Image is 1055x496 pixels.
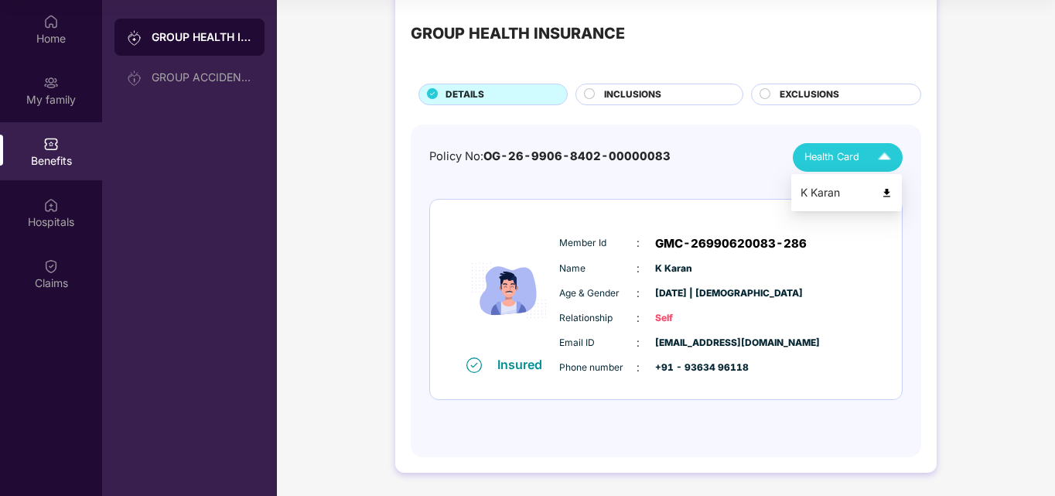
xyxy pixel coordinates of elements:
span: : [637,359,640,376]
span: [DATE] | [DEMOGRAPHIC_DATA] [655,286,732,301]
div: GROUP ACCIDENTAL INSURANCE [152,71,252,84]
span: : [637,234,640,251]
span: Email ID [559,336,637,351]
span: Member Id [559,236,637,251]
span: K Karan [655,262,732,276]
span: Age & Gender [559,286,637,301]
span: Phone number [559,361,637,375]
span: : [637,260,640,277]
img: icon [463,225,555,356]
div: Policy No: [429,148,671,166]
span: : [637,285,640,302]
span: Name [559,262,637,276]
img: svg+xml;base64,PHN2ZyB4bWxucz0iaHR0cDovL3d3dy53My5vcmcvMjAwMC9zdmciIHdpZHRoPSIxNiIgaGVpZ2h0PSIxNi... [466,357,482,373]
div: Insured [497,357,551,372]
img: svg+xml;base64,PHN2ZyBpZD0iSG9zcGl0YWxzIiB4bWxucz0iaHR0cDovL3d3dy53My5vcmcvMjAwMC9zdmciIHdpZHRoPS... [43,197,59,213]
div: GROUP HEALTH INSURANCE [152,29,252,45]
span: GMC-26990620083-286 [655,234,807,253]
img: svg+xml;base64,PHN2ZyB4bWxucz0iaHR0cDovL3d3dy53My5vcmcvMjAwMC9zdmciIHdpZHRoPSI0OCIgaGVpZ2h0PSI0OC... [881,187,893,199]
img: svg+xml;base64,PHN2ZyB3aWR0aD0iMjAiIGhlaWdodD0iMjAiIHZpZXdCb3g9IjAgMCAyMCAyMCIgZmlsbD0ibm9uZSIgeG... [43,75,59,91]
span: Self [655,311,732,326]
span: DETAILS [446,87,484,102]
img: svg+xml;base64,PHN2ZyBpZD0iQ2xhaW0iIHhtbG5zPSJodHRwOi8vd3d3LnczLm9yZy8yMDAwL3N2ZyIgd2lkdGg9IjIwIi... [43,258,59,274]
span: Health Card [804,149,859,165]
img: svg+xml;base64,PHN2ZyB3aWR0aD0iMjAiIGhlaWdodD0iMjAiIHZpZXdCb3g9IjAgMCAyMCAyMCIgZmlsbD0ibm9uZSIgeG... [127,30,142,46]
span: INCLUSIONS [604,87,661,102]
span: [EMAIL_ADDRESS][DOMAIN_NAME] [655,336,732,351]
span: OG-26-9906-8402-00000083 [483,149,671,163]
img: Icuh8uwCUCF+XjCZyLQsAKiDCM9HiE6CMYmKQaPGkZKaA32CAAACiQcFBJY0IsAAAAASUVORK5CYII= [871,144,898,171]
span: : [637,334,640,351]
button: Health Card [793,143,903,172]
span: EXCLUSIONS [780,87,839,102]
div: K Karan [801,184,893,201]
span: Relationship [559,311,637,326]
img: svg+xml;base64,PHN2ZyBpZD0iQmVuZWZpdHMiIHhtbG5zPSJodHRwOi8vd3d3LnczLm9yZy8yMDAwL3N2ZyIgd2lkdGg9Ij... [43,136,59,152]
span: : [637,310,640,327]
div: GROUP HEALTH INSURANCE [411,22,625,46]
img: svg+xml;base64,PHN2ZyBpZD0iSG9tZSIgeG1sbnM9Imh0dHA6Ly93d3cudzMub3JnLzIwMDAvc3ZnIiB3aWR0aD0iMjAiIG... [43,14,59,29]
span: +91 - 93634 96118 [655,361,732,375]
img: svg+xml;base64,PHN2ZyB3aWR0aD0iMjAiIGhlaWdodD0iMjAiIHZpZXdCb3g9IjAgMCAyMCAyMCIgZmlsbD0ibm9uZSIgeG... [127,70,142,86]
